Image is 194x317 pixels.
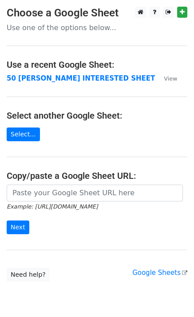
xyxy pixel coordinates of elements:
[7,268,50,282] a: Need help?
[7,59,187,70] h4: Use a recent Google Sheet:
[164,75,177,82] small: View
[7,23,187,32] p: Use one of the options below...
[7,128,40,141] a: Select...
[7,110,187,121] h4: Select another Google Sheet:
[7,7,187,19] h3: Choose a Google Sheet
[7,170,187,181] h4: Copy/paste a Google Sheet URL:
[7,203,98,210] small: Example: [URL][DOMAIN_NAME]
[132,269,187,277] a: Google Sheets
[7,185,183,201] input: Paste your Google Sheet URL here
[155,74,177,82] a: View
[7,220,29,234] input: Next
[7,74,155,82] a: 50 [PERSON_NAME] INTERESTED SHEET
